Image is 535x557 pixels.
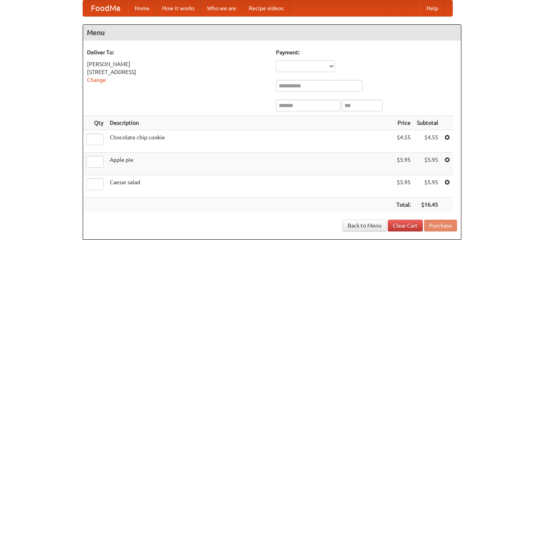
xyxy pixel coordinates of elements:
[87,48,268,56] h5: Deliver To:
[276,48,457,56] h5: Payment:
[83,25,461,41] h4: Menu
[107,130,393,153] td: Chocolate chip cookie
[83,0,128,16] a: FoodMe
[87,60,268,68] div: [PERSON_NAME]
[393,175,414,198] td: $5.95
[414,198,441,212] th: $16.45
[107,175,393,198] td: Caesar salad
[414,153,441,175] td: $5.95
[243,0,290,16] a: Recipe videos
[393,116,414,130] th: Price
[156,0,201,16] a: How it works
[128,0,156,16] a: Home
[414,116,441,130] th: Subtotal
[87,77,106,83] a: Change
[83,116,107,130] th: Qty
[388,220,423,231] a: Clear Cart
[414,130,441,153] td: $4.55
[420,0,444,16] a: Help
[87,68,268,76] div: [STREET_ADDRESS]
[393,153,414,175] td: $5.95
[342,220,387,231] a: Back to Menu
[201,0,243,16] a: Who we are
[107,116,393,130] th: Description
[414,175,441,198] td: $5.95
[424,220,457,231] button: Purchase
[107,153,393,175] td: Apple pie
[393,198,414,212] th: Total:
[393,130,414,153] td: $4.55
